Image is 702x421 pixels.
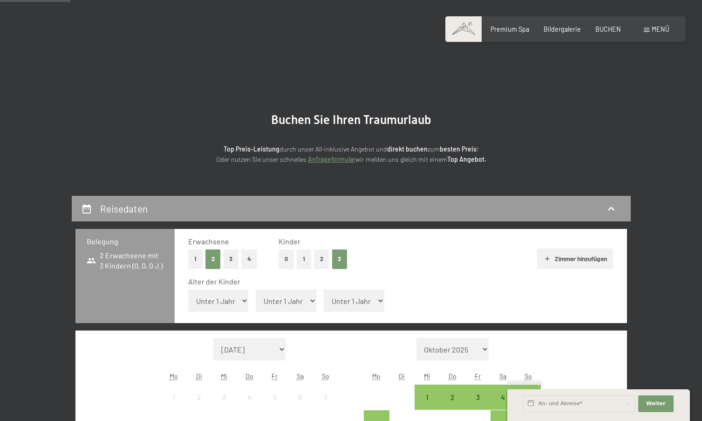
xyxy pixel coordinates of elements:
[440,385,465,410] div: Anreise möglich
[221,372,227,380] abbr: Mittwoch
[424,372,430,380] abbr: Mittwoch
[466,393,489,417] div: 3
[416,393,439,417] div: 1
[186,385,211,410] div: Anreise nicht möglich
[100,203,148,214] h2: Reisedaten
[314,249,329,269] button: 2
[272,372,278,380] abbr: Freitag
[491,385,516,410] div: Anreise möglich
[537,248,613,269] button: Zimmer hinzufügen
[237,385,262,410] div: Thu Sep 04 2025
[162,393,185,417] div: 1
[287,385,313,410] div: Anreise nicht möglich
[161,385,186,410] div: Anreise nicht möglich
[447,155,486,163] strong: Top Angebot.
[652,25,669,33] span: Menü
[491,25,529,33] a: Premium Spa
[211,385,237,410] div: Wed Sep 03 2025
[415,385,440,410] div: Wed Oct 01 2025
[308,155,355,163] a: Anfrageformular
[279,249,294,269] button: 0
[313,385,338,410] div: Sun Sep 07 2025
[499,372,506,380] abbr: Samstag
[507,380,542,386] span: Schnellanfrage
[279,237,300,246] span: Kinder
[332,249,348,269] button: 3
[387,145,428,153] strong: direkt buchen
[595,25,621,33] a: BUCHEN
[544,25,581,33] a: Bildergalerie
[211,385,237,410] div: Anreise nicht möglich
[245,372,253,380] abbr: Donnerstag
[287,385,313,410] div: Sat Sep 06 2025
[399,372,405,380] abbr: Dienstag
[313,385,338,410] div: Anreise nicht möglich
[87,250,164,271] span: 2 Erwachsene mit 3 Kindern (0, 0, 0 J.)
[440,385,465,410] div: Thu Oct 02 2025
[146,144,556,165] p: durch unser All-inklusive Angebot und zum ! Oder nutzen Sie unser schnelles wir melden uns gleich...
[262,385,287,410] div: Fri Sep 05 2025
[241,249,257,269] button: 4
[186,385,211,410] div: Tue Sep 02 2025
[263,393,286,417] div: 5
[161,385,186,410] div: Mon Sep 01 2025
[271,113,431,127] span: Buchen Sie Ihren Traumurlaub
[212,393,236,417] div: 3
[187,393,211,417] div: 2
[465,385,490,410] div: Fri Oct 03 2025
[314,393,337,417] div: 7
[188,249,203,269] button: 1
[525,372,532,380] abbr: Sonntag
[188,276,606,287] div: Alter der Kinder
[322,372,329,380] abbr: Sonntag
[170,372,178,380] abbr: Montag
[224,145,279,153] strong: Top Preis-Leistung
[646,400,666,407] span: Weiter
[297,372,304,380] abbr: Samstag
[224,249,239,269] button: 3
[372,372,381,380] abbr: Montag
[188,237,229,246] span: Erwachsene
[491,393,515,417] div: 4
[87,236,164,247] h3: Belegung
[297,249,311,269] button: 1
[196,372,202,380] abbr: Dienstag
[638,395,674,412] button: Weiter
[441,393,464,417] div: 2
[491,385,516,410] div: Sat Oct 04 2025
[449,372,457,380] abbr: Donnerstag
[440,145,477,153] strong: besten Preis
[238,393,261,417] div: 4
[205,249,221,269] button: 2
[475,372,481,380] abbr: Freitag
[288,393,312,417] div: 6
[262,385,287,410] div: Anreise nicht möglich
[415,385,440,410] div: Anreise möglich
[465,385,490,410] div: Anreise möglich
[237,385,262,410] div: Anreise nicht möglich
